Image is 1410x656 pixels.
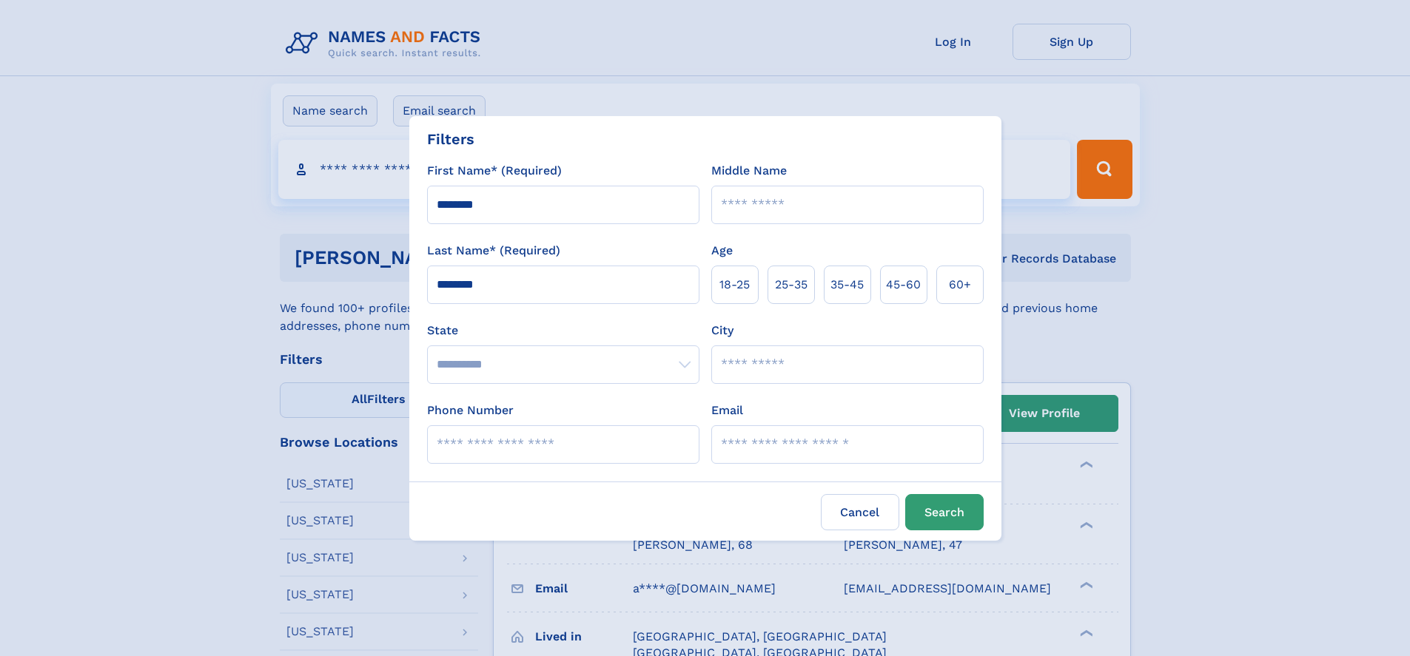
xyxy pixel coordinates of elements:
label: State [427,322,699,339]
span: 35‑45 [830,276,864,294]
label: Age [711,242,733,260]
label: Phone Number [427,402,514,419]
label: Cancel [821,494,899,530]
label: First Name* (Required) [427,162,562,180]
div: Filters [427,128,474,150]
label: City [711,322,733,339]
label: Middle Name [711,162,787,180]
span: 45‑60 [886,276,921,294]
span: 25‑35 [775,276,808,294]
label: Last Name* (Required) [427,242,560,260]
span: 18‑25 [719,276,750,294]
label: Email [711,402,743,419]
span: 60+ [949,276,971,294]
button: Search [905,494,984,530]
